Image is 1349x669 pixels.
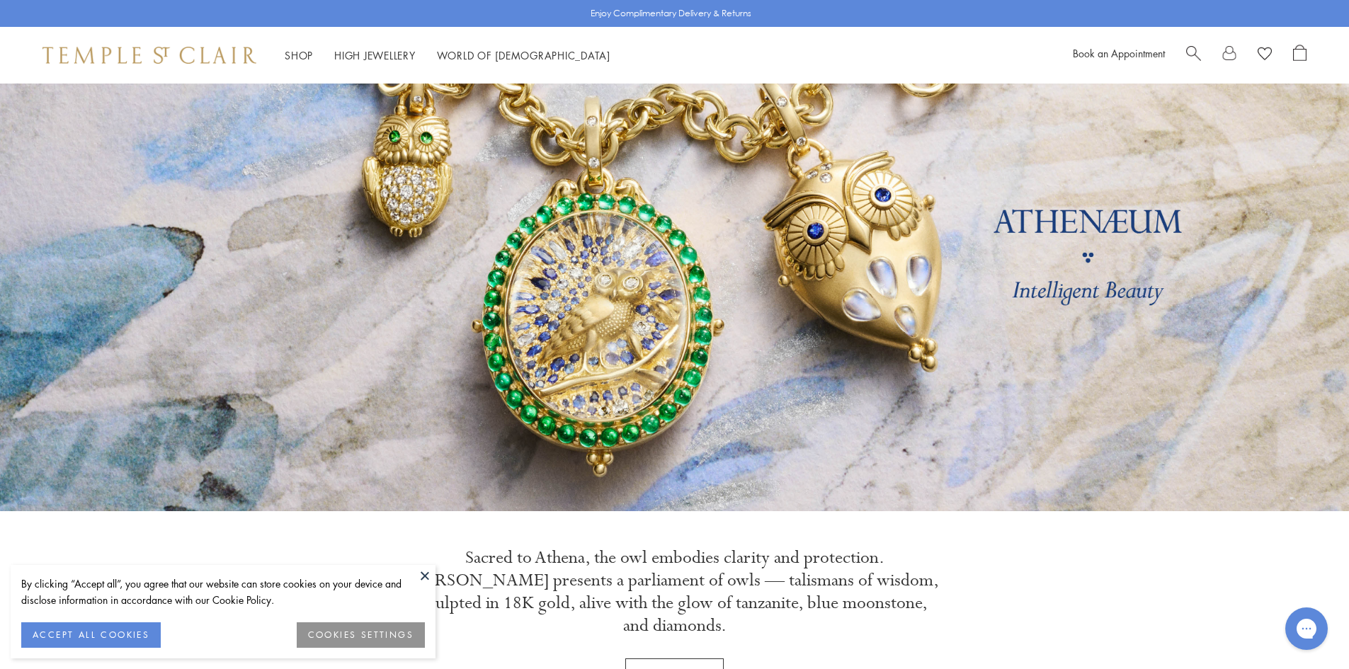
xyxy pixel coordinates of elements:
[42,47,256,64] img: Temple St. Clair
[1073,46,1165,60] a: Book an Appointment
[285,47,610,64] nav: Main navigation
[1278,602,1335,655] iframe: Gorgias live chat messenger
[409,547,940,637] p: Sacred to Athena, the owl embodies clarity and protection. [PERSON_NAME] presents a parliament of...
[297,622,425,648] button: COOKIES SETTINGS
[1258,45,1272,66] a: View Wishlist
[21,622,161,648] button: ACCEPT ALL COOKIES
[334,48,416,62] a: High JewelleryHigh Jewellery
[591,6,751,21] p: Enjoy Complimentary Delivery & Returns
[437,48,610,62] a: World of [DEMOGRAPHIC_DATA]World of [DEMOGRAPHIC_DATA]
[1186,45,1201,66] a: Search
[285,48,313,62] a: ShopShop
[1293,45,1307,66] a: Open Shopping Bag
[21,576,425,608] div: By clicking “Accept all”, you agree that our website can store cookies on your device and disclos...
